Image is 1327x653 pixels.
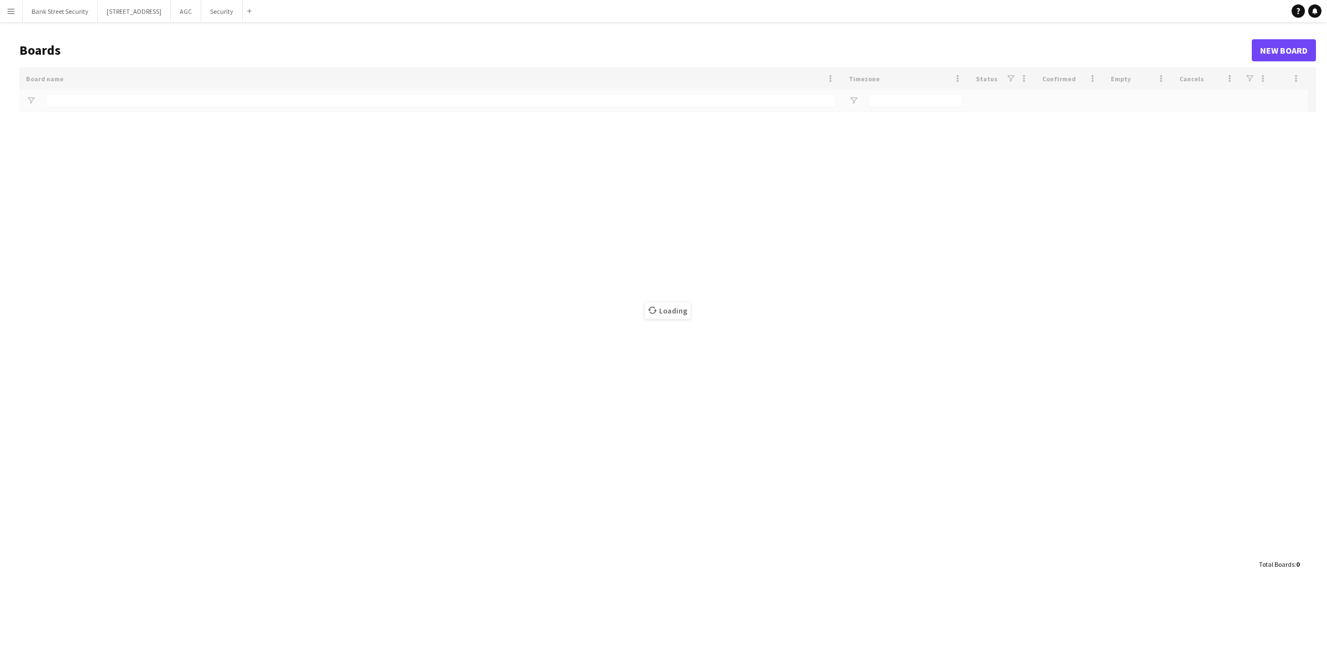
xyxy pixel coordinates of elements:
[1296,560,1299,568] span: 0
[23,1,98,22] button: Bank Street Security
[645,302,691,319] span: Loading
[1259,560,1294,568] span: Total Boards
[1252,39,1316,61] a: New Board
[98,1,171,22] button: [STREET_ADDRESS]
[19,42,1252,59] h1: Boards
[1259,553,1299,575] div: :
[171,1,201,22] button: AGC
[201,1,243,22] button: Security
